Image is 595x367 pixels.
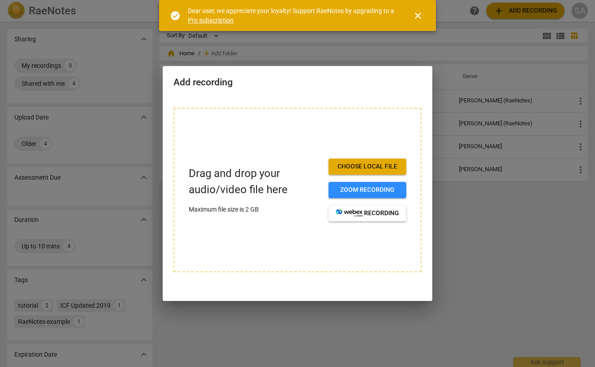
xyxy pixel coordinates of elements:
span: Zoom recording [336,186,399,195]
button: Zoom recording [329,182,406,198]
span: Choose local file [336,162,399,171]
p: Drag and drop your audio/video file here [189,166,321,197]
p: Maximum file size is 2 GB [189,205,321,214]
div: Dear user, we appreciate your loyalty! Support RaeNotes by upgrading to a [188,6,396,25]
a: Pro subscription [188,17,234,24]
h2: Add recording [173,77,422,88]
span: close [413,10,423,21]
button: Choose local file [329,159,406,175]
button: Close [407,5,429,27]
span: recording [336,209,399,218]
span: check_circle [170,10,181,21]
button: recording [329,205,406,221]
